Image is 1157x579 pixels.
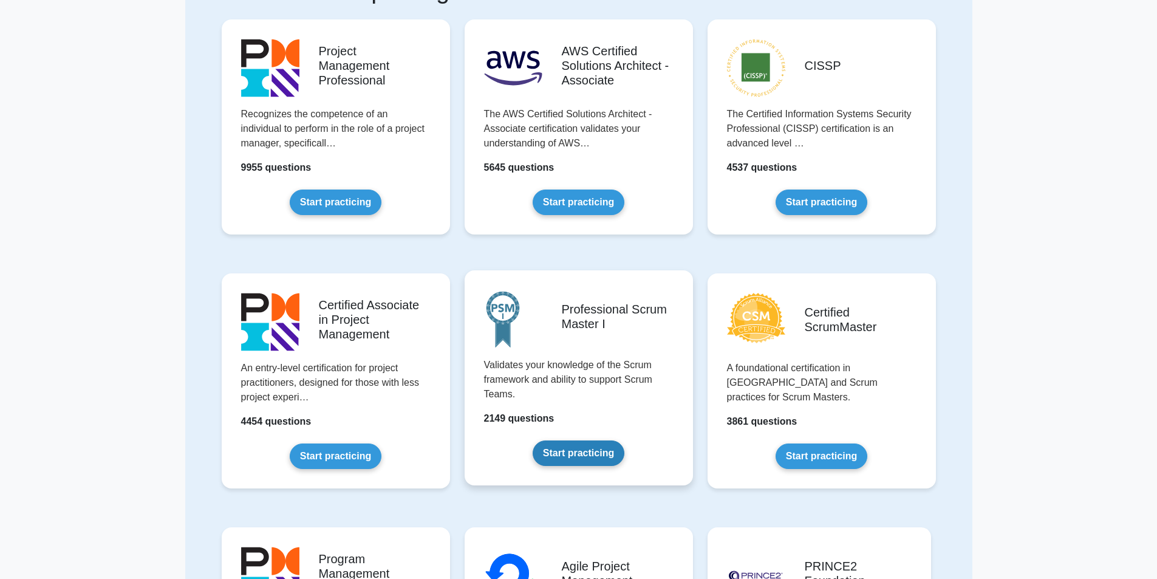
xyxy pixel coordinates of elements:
[533,440,624,466] a: Start practicing
[533,190,624,215] a: Start practicing
[776,190,867,215] a: Start practicing
[290,190,381,215] a: Start practicing
[290,444,381,469] a: Start practicing
[776,444,867,469] a: Start practicing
